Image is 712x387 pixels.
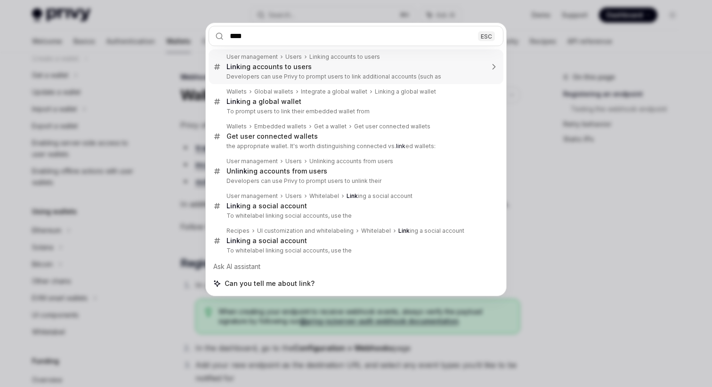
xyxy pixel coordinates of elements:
div: Users [285,53,302,61]
div: User management [227,53,278,61]
div: Wallets [227,88,247,95]
p: Developers can use Privy to prompt users to unlink their [227,177,484,185]
div: Users [285,158,302,165]
div: Un ing accounts from users [227,167,327,175]
div: User management [227,192,278,200]
b: Link [227,63,240,71]
div: Linking accounts to users [309,53,380,61]
div: ing a social account [227,202,307,210]
div: ing accounts to users [227,63,312,71]
div: Whitelabel [309,192,339,200]
b: link [235,167,247,175]
div: UI customization and whitelabeling [257,227,354,235]
div: ing a social account [398,227,464,235]
div: Users [285,192,302,200]
div: ing a social account [227,237,307,245]
div: Global wallets [254,88,293,95]
b: Link [398,227,410,234]
b: Link [347,192,358,199]
b: link [396,142,405,150]
div: ing a global wallet [227,97,301,106]
span: Can you tell me about link? [225,279,315,288]
div: Recipes [227,227,250,235]
div: Linking a global wallet [375,88,436,95]
div: Ask AI assistant [209,258,503,275]
p: To whitelabel linking social accounts, use the [227,247,484,254]
div: Get a wallet [314,123,347,130]
b: Link [227,237,240,245]
div: User management [227,158,278,165]
b: Link [227,202,240,210]
div: Get user connected wallets [354,123,430,130]
div: Get user connected wallets [227,132,318,141]
div: ESC [478,31,495,41]
div: ing a social account [347,192,413,200]
p: To prompt users to link their embedded wallet from [227,108,484,115]
div: Integrate a global wallet [301,88,367,95]
p: the appropriate wallet. It's worth distinguishing connected vs. ed wallets: [227,142,484,150]
div: Wallets [227,123,247,130]
b: Link [227,97,240,105]
div: Whitelabel [361,227,391,235]
p: Developers can use Privy to prompt users to link additional accounts (such as [227,73,484,80]
div: Embedded wallets [254,123,307,130]
p: To whitelabel linking social accounts, use the [227,212,484,220]
div: Unlinking accounts from users [309,158,393,165]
